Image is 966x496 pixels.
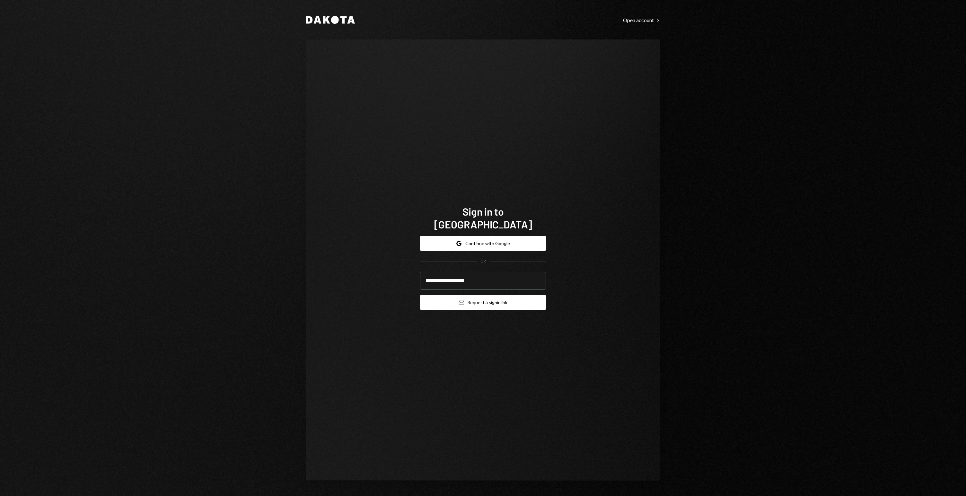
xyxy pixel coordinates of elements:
[420,236,546,251] button: Continue with Google
[420,205,546,231] h1: Sign in to [GEOGRAPHIC_DATA]
[623,17,660,23] div: Open account
[480,259,486,264] div: OR
[420,295,546,310] button: Request a signinlink
[623,16,660,23] a: Open account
